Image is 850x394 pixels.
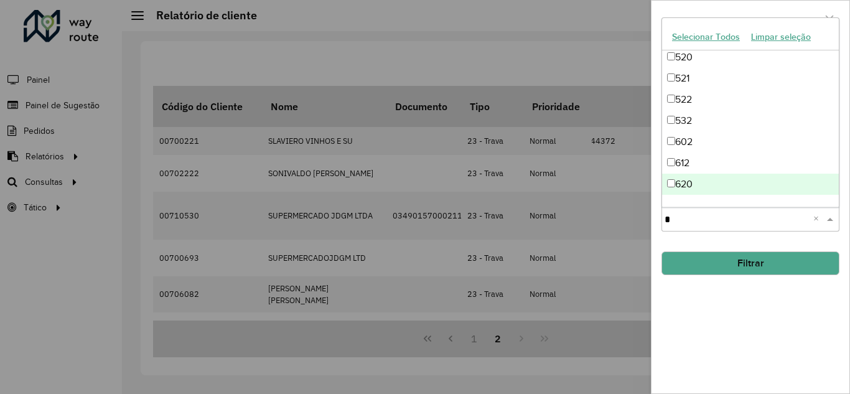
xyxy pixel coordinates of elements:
button: Selecionar Todos [666,27,745,47]
div: 621 [662,195,839,216]
button: Filtrar [661,251,839,275]
div: 520 [662,47,839,68]
button: Limpar seleção [745,27,816,47]
div: 602 [662,131,839,152]
div: 620 [662,174,839,195]
span: Clear all [813,212,824,227]
div: 521 [662,68,839,89]
div: 522 [662,89,839,110]
div: 612 [662,152,839,174]
ng-dropdown-panel: Options list [661,17,839,207]
div: 532 [662,110,839,131]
